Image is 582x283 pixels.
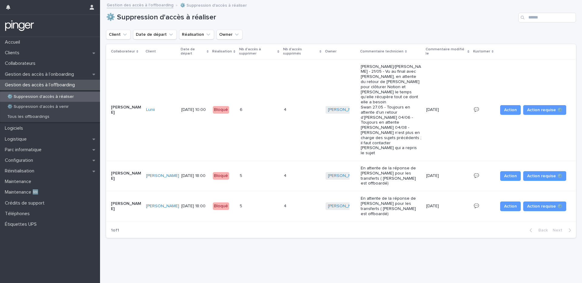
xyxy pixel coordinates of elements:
span: Action requise ⚙️ [527,173,562,179]
p: Tous les offboardings [2,114,54,119]
a: 💬 [474,204,479,208]
button: Réalisation [179,30,214,39]
tr: [PERSON_NAME][PERSON_NAME] [DATE] 18:00Bloqué55 44 [PERSON_NAME] En attente de la réponse de [PER... [106,191,576,221]
p: ⚙️ Suppression d'accès à réaliser [180,2,247,8]
p: [DATE] 10:00 [181,107,208,112]
div: Bloqué [213,106,229,114]
p: Maintenance [2,179,36,185]
p: En attente de la réponse de [PERSON_NAME] pour les transferts ( [PERSON_NAME] est offboardé) [361,166,421,186]
img: mTgBEunGTSyRkCgitkcU [5,20,34,32]
p: Maintenance 🆕 [2,189,43,195]
p: 1 of 1 [106,223,124,238]
p: Logistique [2,136,32,142]
p: Commentaire technicien [360,48,403,55]
a: 💬 [474,108,479,112]
p: Réalisation [212,48,232,55]
p: [PERSON_NAME] [111,171,141,181]
p: ⚙️ Suppression d'accès à réaliser [2,94,79,99]
button: Action [500,171,521,181]
a: [PERSON_NAME] [328,173,361,178]
button: Action requise ⚙️ [523,201,566,211]
button: Action [500,105,521,115]
p: Crédits de support [2,200,49,206]
p: 6 [240,106,244,112]
button: Owner [216,30,242,39]
p: Collaborateurs [2,61,40,66]
p: Gestion des accès à l’onboarding [2,72,79,77]
p: 5 [240,202,243,209]
p: [DATE] 18:00 [181,173,208,178]
p: Client [145,48,156,55]
div: Bloqué [213,172,229,180]
p: [PERSON_NAME]/[PERSON_NAME] - 21/05 - Vu au final avec [PERSON_NAME], en attente du retour de [PE... [361,64,421,156]
p: Nb d'accès supprimés [283,46,318,57]
p: [DATE] [426,173,457,178]
button: Date de départ [133,30,177,39]
span: Action [504,203,517,209]
a: Lunii [146,107,155,112]
p: Gestion des accès à l’offboarding [2,82,80,88]
a: [PERSON_NAME] [146,204,179,209]
p: Date de départ [181,46,205,57]
tr: [PERSON_NAME][PERSON_NAME] [DATE] 18:00Bloqué55 44 [PERSON_NAME] En attente de la réponse de [PER... [106,161,576,191]
button: Action [500,201,521,211]
p: Kustomer [473,48,490,55]
button: Client [106,30,131,39]
p: Collaborateur [111,48,135,55]
span: Action requise ⚙️ [527,107,562,113]
p: Accueil [2,39,25,45]
a: [PERSON_NAME] [146,173,179,178]
h1: ⚙️ Suppression d'accès à réaliser [106,13,516,22]
button: Next [550,228,576,233]
span: Back [535,228,548,232]
a: [PERSON_NAME] [328,107,361,112]
a: Gestion des accès à l’offboarding [107,1,173,8]
p: Owner [325,48,336,55]
div: Bloqué [213,202,229,210]
p: 4 [284,106,288,112]
tr: [PERSON_NAME]Lunii [DATE] 10:00Bloqué66 44 [PERSON_NAME] [PERSON_NAME]/[PERSON_NAME] - 21/05 - Vu... [106,59,576,161]
p: Réinitialisation [2,168,39,174]
p: ⚙️ Suppression d'accès à venir [2,104,74,109]
p: Parc informatique [2,147,46,153]
p: [DATE] [426,204,457,209]
p: 5 [240,172,243,178]
span: Action requise ⚙️ [527,203,562,209]
p: [DATE] [426,107,457,112]
p: 4 [284,172,288,178]
button: Back [525,228,550,233]
p: 4 [284,202,288,209]
span: Action [504,107,517,113]
a: 💬 [474,174,479,178]
p: En attente de la réponse de [PERSON_NAME] pour les transferts ( [PERSON_NAME] est offboardé) [361,196,421,216]
span: Action [504,173,517,179]
button: Action requise ⚙️ [523,171,566,181]
p: Commentaire modifié le [426,46,466,57]
span: Next [553,228,566,232]
p: Nb d'accès à supprimer [239,46,276,57]
a: [PERSON_NAME] [328,204,361,209]
p: [DATE] 18:00 [181,204,208,209]
button: Action requise ⚙️ [523,105,566,115]
input: Search [518,13,576,22]
p: Étiquettes UPS [2,221,42,227]
p: Configuration [2,158,38,163]
p: [PERSON_NAME] [111,201,141,211]
p: Téléphones [2,211,35,217]
p: Clients [2,50,24,56]
p: Logiciels [2,125,28,131]
p: [PERSON_NAME] [111,105,141,115]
